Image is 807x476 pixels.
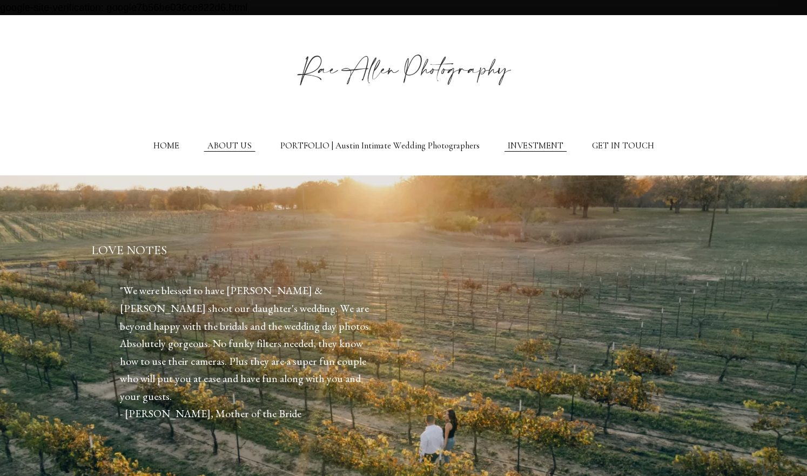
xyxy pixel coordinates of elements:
h2: LOVE NOTES [91,242,375,259]
p: "We were blessed to have [PERSON_NAME] & [PERSON_NAME] shoot our daughter's wedding. We are beyon... [120,282,375,422]
a: ABOUT US [207,141,252,152]
a: INVESTMENT [508,141,563,152]
a: HOME [153,141,179,152]
a: PORTFOLIO | Austin Intimate Wedding Photographers [280,141,480,152]
a: GET IN TOUCH [592,141,654,152]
